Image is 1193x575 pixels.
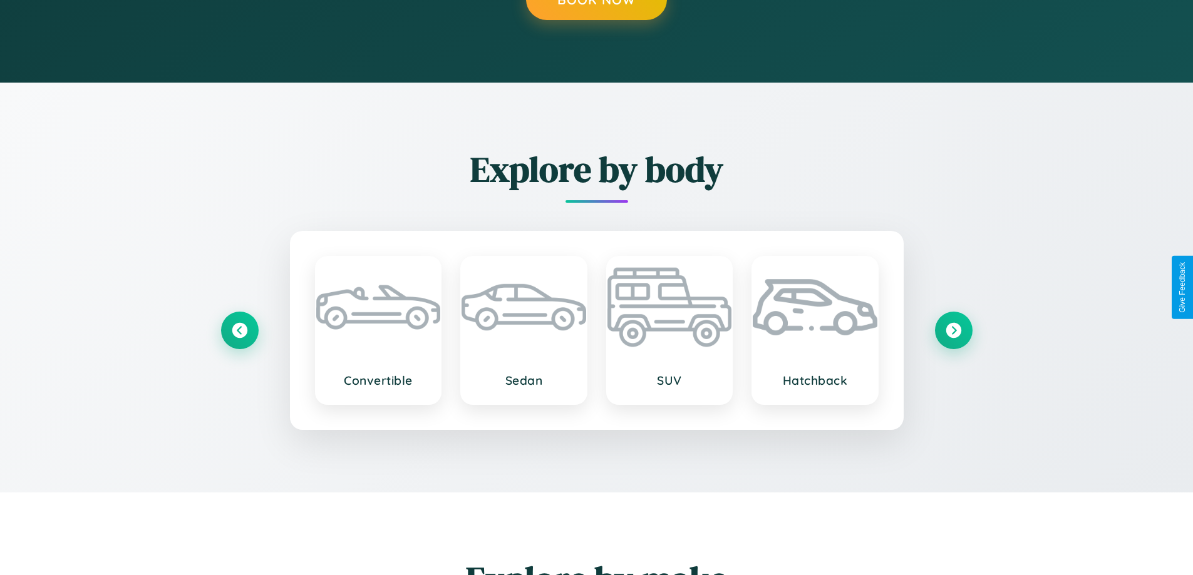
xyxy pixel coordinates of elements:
[474,373,574,388] h3: Sedan
[221,145,973,193] h2: Explore by body
[620,373,720,388] h3: SUV
[765,373,865,388] h3: Hatchback
[1178,262,1187,313] div: Give Feedback
[329,373,428,388] h3: Convertible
